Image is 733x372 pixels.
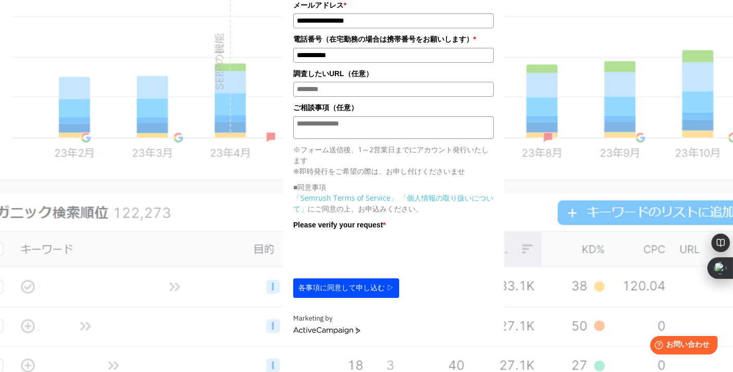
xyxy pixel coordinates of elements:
button: 各事項に同意して申し込む ▷ [293,278,399,298]
div: Marketing by [293,313,494,324]
a: 「個人情報の取り扱いについて」 [293,193,493,214]
label: Please verify your request [293,219,494,231]
a: 「Semrush Terms of Service」 [293,193,398,203]
label: 電話番号（在宅勤務の場合は携帯番号をお願いします） [293,33,494,45]
iframe: Help widget launcher [641,332,722,361]
label: ご相談事項（任意） [293,102,494,113]
p: ■同意事項 [293,182,494,192]
p: にご同意の上、お申込みください。 [293,192,494,214]
label: 調査したいURL（任意） [293,68,494,79]
p: ※フォーム送信後、1～2営業日までにアカウント発行いたします ※即時発行をご希望の際は、お申し付けくださいませ [293,144,494,176]
iframe: reCAPTCHA [293,233,450,273]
